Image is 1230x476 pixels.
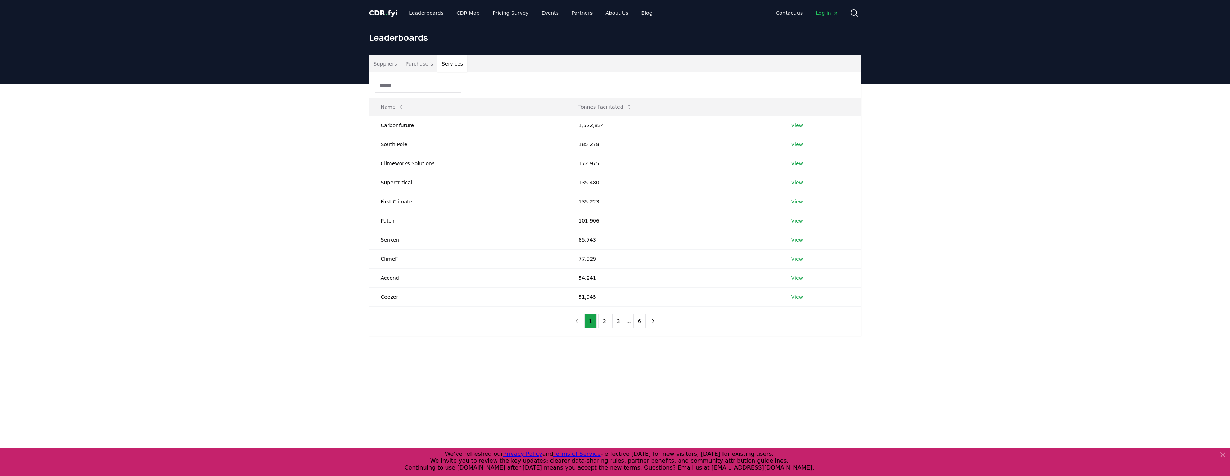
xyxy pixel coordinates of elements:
a: View [791,274,803,282]
td: 172,975 [567,154,780,173]
span: Log in [816,9,838,17]
a: Partners [566,6,598,19]
a: About Us [600,6,634,19]
a: CDR.fyi [369,8,398,18]
button: 1 [584,314,597,328]
td: 101,906 [567,211,780,230]
button: Purchasers [401,55,437,72]
button: 2 [598,314,611,328]
li: ... [626,317,632,325]
button: 3 [612,314,625,328]
a: Events [536,6,564,19]
span: . [385,9,388,17]
a: View [791,198,803,205]
td: First Climate [369,192,567,211]
td: Senken [369,230,567,249]
td: Ceezer [369,287,567,306]
a: View [791,160,803,167]
nav: Main [770,6,844,19]
a: Log in [810,6,844,19]
td: 77,929 [567,249,780,268]
td: 135,480 [567,173,780,192]
a: View [791,141,803,148]
td: 51,945 [567,287,780,306]
button: next page [647,314,659,328]
td: ClimeFi [369,249,567,268]
a: View [791,217,803,224]
td: 54,241 [567,268,780,287]
td: Patch [369,211,567,230]
a: View [791,122,803,129]
button: Name [375,100,410,114]
a: CDR Map [451,6,485,19]
a: View [791,236,803,243]
h1: Leaderboards [369,32,861,43]
td: Carbonfuture [369,116,567,135]
td: Climeworks Solutions [369,154,567,173]
a: View [791,293,803,301]
button: Tonnes Facilitated [573,100,638,114]
span: CDR fyi [369,9,398,17]
td: 135,223 [567,192,780,211]
button: Services [437,55,467,72]
td: South Pole [369,135,567,154]
td: 185,278 [567,135,780,154]
a: Blog [636,6,658,19]
a: Contact us [770,6,808,19]
a: View [791,179,803,186]
button: Suppliers [369,55,401,72]
td: 85,743 [567,230,780,249]
a: Pricing Survey [487,6,534,19]
td: Accend [369,268,567,287]
button: 6 [633,314,646,328]
a: View [791,255,803,262]
nav: Main [403,6,658,19]
td: 1,522,834 [567,116,780,135]
a: Leaderboards [403,6,449,19]
td: Supercritical [369,173,567,192]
